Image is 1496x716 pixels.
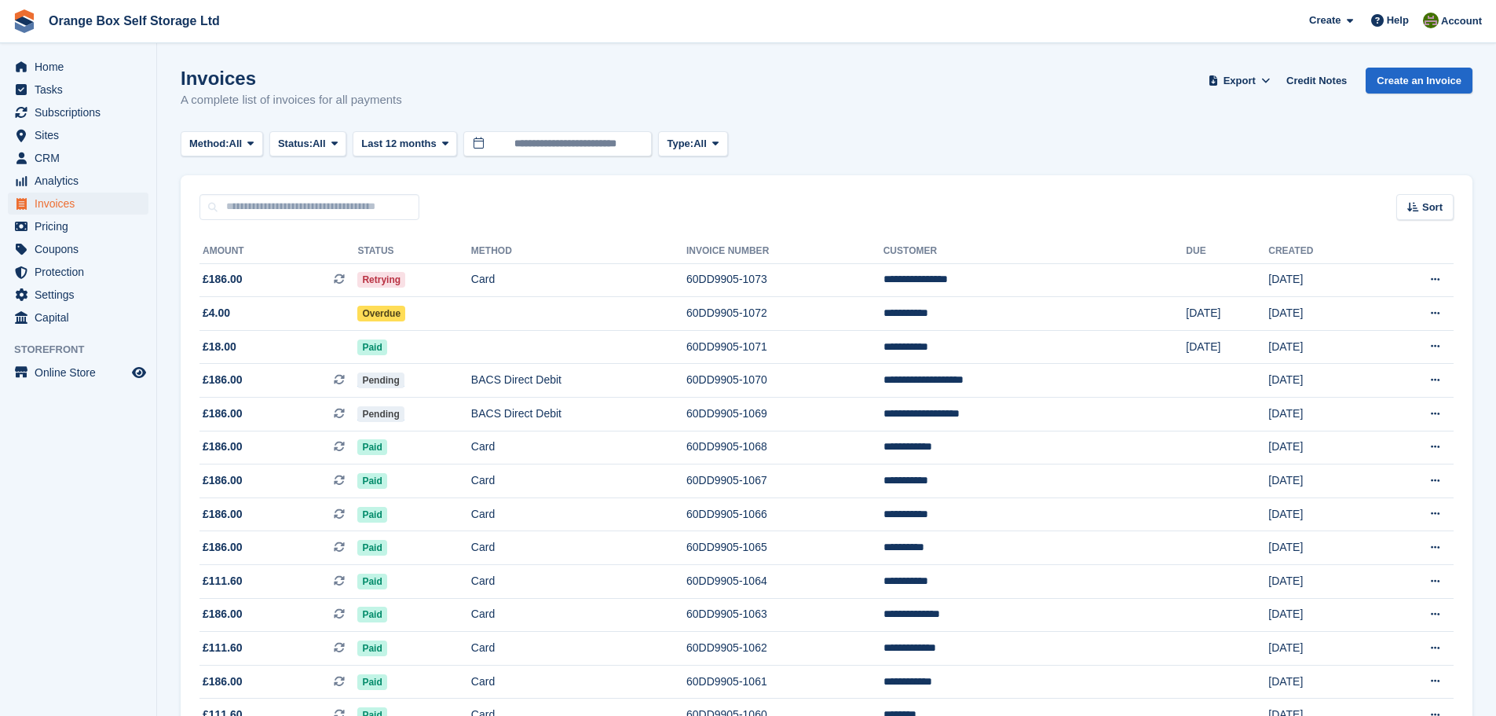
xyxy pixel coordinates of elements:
[357,574,386,589] span: Paid
[1268,531,1375,565] td: [DATE]
[8,215,148,237] a: menu
[471,398,686,431] td: BACS Direct Debit
[203,339,236,355] span: £18.00
[35,238,129,260] span: Coupons
[471,665,686,699] td: Card
[181,131,263,157] button: Method: All
[471,565,686,599] td: Card
[686,565,883,599] td: 60DD9905-1064
[357,473,386,489] span: Paid
[686,364,883,398] td: 60DD9905-1070
[1280,68,1353,94] a: Credit Notes
[130,363,148,382] a: Preview store
[203,606,243,622] span: £186.00
[8,79,148,101] a: menu
[357,641,386,656] span: Paid
[1268,263,1375,297] td: [DATE]
[1205,68,1274,94] button: Export
[8,307,148,329] a: menu
[181,68,402,89] h1: Invoices
[13,9,36,33] img: stora-icon-8386f47178a22dfd0bd8f6a31ec36ba5ce8667c1dd55bd0f319d3a0aa187defe.svg
[35,56,129,78] span: Home
[357,406,404,422] span: Pending
[686,398,883,431] td: 60DD9905-1069
[357,272,405,288] span: Retrying
[35,215,129,237] span: Pricing
[667,136,693,152] span: Type:
[686,330,883,364] td: 60DD9905-1071
[471,464,686,498] td: Card
[471,364,686,398] td: BACS Direct Debit
[203,640,243,656] span: £111.60
[1441,13,1482,29] span: Account
[203,674,243,690] span: £186.00
[1268,239,1375,264] th: Created
[686,632,883,666] td: 60DD9905-1062
[1268,398,1375,431] td: [DATE]
[353,131,457,157] button: Last 12 months
[278,136,313,152] span: Status:
[203,539,243,556] span: £186.00
[35,284,129,306] span: Settings
[1268,598,1375,632] td: [DATE]
[686,665,883,699] td: 60DD9905-1061
[8,193,148,215] a: menu
[1268,498,1375,531] td: [DATE]
[471,263,686,297] td: Card
[203,271,243,288] span: £186.00
[471,598,686,632] td: Card
[883,239,1187,264] th: Customer
[1423,13,1439,28] img: Pippa White
[8,261,148,283] a: menu
[203,472,243,489] span: £186.00
[357,674,386,690] span: Paid
[229,136,243,152] span: All
[357,373,404,388] span: Pending
[686,598,883,632] td: 60DD9905-1063
[269,131,346,157] button: Status: All
[1422,200,1443,215] span: Sort
[357,340,386,355] span: Paid
[35,79,129,101] span: Tasks
[471,431,686,464] td: Card
[1387,13,1409,28] span: Help
[1268,297,1375,331] td: [DATE]
[357,540,386,556] span: Paid
[35,261,129,283] span: Protection
[35,307,129,329] span: Capital
[8,56,148,78] a: menu
[35,101,129,123] span: Subscriptions
[42,8,226,34] a: Orange Box Self Storage Ltd
[1268,330,1375,364] td: [DATE]
[14,342,156,358] span: Storefront
[1268,464,1375,498] td: [DATE]
[203,406,243,422] span: £186.00
[203,305,230,321] span: £4.00
[35,170,129,192] span: Analytics
[1309,13,1341,28] span: Create
[8,284,148,306] a: menu
[313,136,326,152] span: All
[8,170,148,192] a: menu
[1186,297,1268,331] td: [DATE]
[35,193,129,215] span: Invoices
[181,91,402,109] p: A complete list of invoices for all payments
[357,507,386,523] span: Paid
[35,362,129,384] span: Online Store
[357,239,470,264] th: Status
[203,506,243,523] span: £186.00
[686,498,883,531] td: 60DD9905-1066
[471,531,686,565] td: Card
[1186,330,1268,364] td: [DATE]
[686,431,883,464] td: 60DD9905-1068
[686,297,883,331] td: 60DD9905-1072
[203,372,243,388] span: £186.00
[471,239,686,264] th: Method
[203,573,243,589] span: £111.60
[8,238,148,260] a: menu
[1268,364,1375,398] td: [DATE]
[8,124,148,146] a: menu
[686,239,883,264] th: Invoice Number
[658,131,727,157] button: Type: All
[189,136,229,152] span: Method:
